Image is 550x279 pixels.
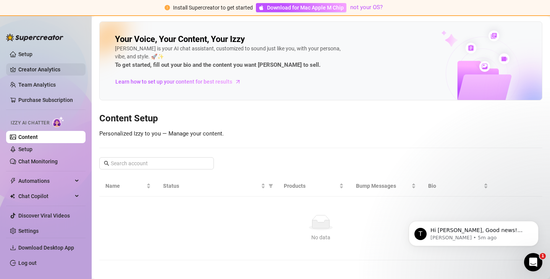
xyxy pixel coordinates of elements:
[356,182,410,190] span: Bump Messages
[18,190,73,202] span: Chat Copilot
[350,176,422,197] th: Bump Messages
[11,119,49,127] span: Izzy AI Chatter
[10,245,16,251] span: download
[115,61,320,68] strong: To get started, fill out your bio and the content you want [PERSON_NAME] to sell.
[18,260,37,266] a: Log out
[428,182,482,190] span: Bio
[99,113,542,125] h3: Content Setup
[18,94,79,106] a: Purchase Subscription
[99,130,224,137] span: Personalized Izzy to you — Manage your content.
[267,180,275,192] span: filter
[18,175,73,187] span: Automations
[269,184,273,188] span: filter
[173,5,253,11] span: Install Supercreator to get started
[10,194,15,199] img: Chat Copilot
[524,253,542,271] iframe: Intercom live chat
[18,63,79,76] a: Creator Analytics
[111,159,203,168] input: Search account
[18,146,32,152] a: Setup
[18,245,74,251] span: Download Desktop App
[18,51,32,57] a: Setup
[104,161,109,166] span: search
[10,178,16,184] span: thunderbolt
[259,5,264,10] span: apple
[234,78,242,85] span: arrow-right
[540,253,546,259] span: 1
[108,233,533,242] div: No data
[115,77,232,86] span: Learn how to set up your content for best results
[6,34,63,41] img: logo-BBDzfeDw.svg
[157,176,277,197] th: Status
[52,116,64,127] img: AI Chatter
[284,182,338,190] span: Products
[422,176,494,197] th: Bio
[18,213,70,219] a: Discover Viral Videos
[18,158,58,164] a: Chat Monitoring
[99,176,157,197] th: Name
[267,3,344,12] span: Download for Mac Apple M Chip
[256,3,346,12] a: Download for Mac Apple M Chip
[424,22,542,100] img: ai-chatter-content-library-cLFOSyPT.png
[115,34,245,45] h2: Your Voice, Your Content, Your Izzy
[105,182,145,190] span: Name
[165,5,170,10] span: exclamation-circle
[18,82,56,88] a: Team Analytics
[18,228,39,234] a: Settings
[397,205,550,258] iframe: Intercom notifications message
[115,45,344,70] div: [PERSON_NAME] is your AI chat assistant, customized to sound just like you, with your persona, vi...
[163,182,259,190] span: Status
[18,134,38,140] a: Content
[350,4,383,11] a: not your OS?
[115,76,247,88] a: Learn how to set up your content for best results
[278,176,350,197] th: Products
